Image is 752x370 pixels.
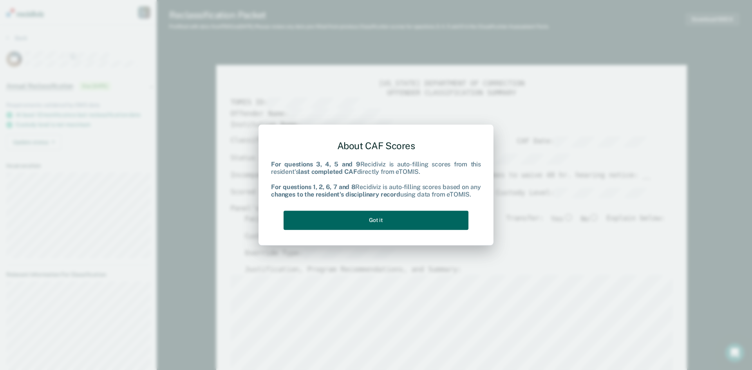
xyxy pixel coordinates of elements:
[271,161,360,168] b: For questions 3, 4, 5 and 9
[284,211,468,230] button: Got it
[271,134,481,158] div: About CAF Scores
[271,191,400,198] b: changes to the resident's disciplinary record
[271,183,355,191] b: For questions 1, 2, 6, 7 and 8
[298,168,357,176] b: last completed CAF
[271,161,481,199] div: Recidiviz is auto-filling scores from this resident's directly from eTOMIS. Recidiviz is auto-fil...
